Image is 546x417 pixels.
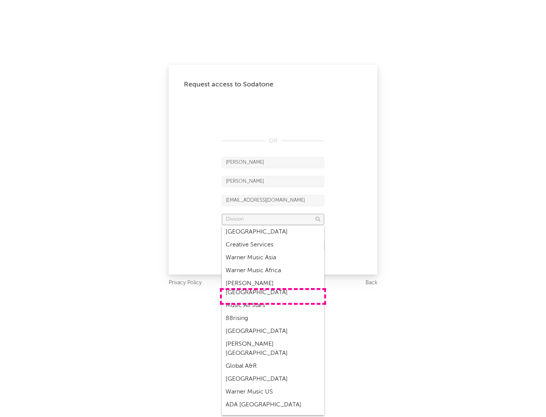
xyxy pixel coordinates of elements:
[222,251,324,264] div: Warner Music Asia
[222,312,324,325] div: 88rising
[222,386,324,398] div: Warner Music US
[222,398,324,411] div: ADA [GEOGRAPHIC_DATA]
[222,277,324,299] div: [PERSON_NAME] [GEOGRAPHIC_DATA]
[184,80,362,89] div: Request access to Sodatone
[222,226,324,238] div: [GEOGRAPHIC_DATA]
[222,238,324,251] div: Creative Services
[366,278,377,288] a: Back
[222,195,324,206] input: Email
[169,278,202,288] a: Privacy Policy
[222,373,324,386] div: [GEOGRAPHIC_DATA]
[222,299,324,312] div: Music All Stars
[222,360,324,373] div: Global A&R
[222,157,324,168] input: First Name
[222,338,324,360] div: [PERSON_NAME] [GEOGRAPHIC_DATA]
[222,325,324,338] div: [GEOGRAPHIC_DATA]
[222,264,324,277] div: Warner Music Africa
[222,176,324,187] input: Last Name
[222,214,324,225] input: Division
[222,136,324,146] div: OR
